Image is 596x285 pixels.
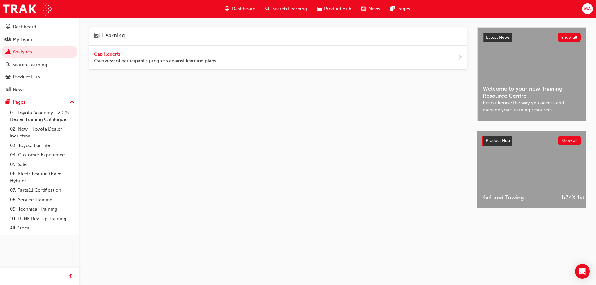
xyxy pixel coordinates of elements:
span: learning-icon [94,32,100,40]
a: 06. Electrification (EV & Hybrid) [7,169,77,185]
a: 10. TUNE Rev-Up Training [7,214,77,224]
div: Open Intercom Messenger [575,264,590,279]
a: All Pages [7,223,77,233]
span: pages-icon [6,100,10,105]
span: up-icon [70,98,74,106]
span: MA [584,5,591,12]
a: 4x4 and Towing [477,131,557,208]
a: news-iconNews [356,2,385,15]
span: news-icon [361,5,366,13]
a: Latest NewsShow allWelcome to your new Training Resource CentreRevolutionise the way you access a... [477,27,586,121]
a: search-iconSearch Learning [260,2,312,15]
span: Product Hub [324,5,351,12]
a: Analytics [2,46,77,58]
span: next-icon [458,54,463,61]
span: car-icon [6,74,10,80]
a: car-iconProduct Hub [312,2,356,15]
img: Trak [3,2,52,16]
span: news-icon [6,87,10,93]
span: Gap Reports [94,51,122,57]
a: Search Learning [2,59,77,70]
span: Overview of participant's progress against learning plans. [94,57,218,65]
a: Latest NewsShow all [483,33,581,42]
a: 05. Sales [7,160,77,169]
a: 04. Customer Experience [7,150,77,160]
span: Latest News [486,35,510,40]
a: News [2,84,77,96]
h4: Learning [102,32,125,40]
a: My Team [2,34,77,45]
div: Pages [13,99,25,106]
span: guage-icon [225,5,229,13]
span: chart-icon [6,49,10,55]
a: Gap Reports Overview of participant's progress against learning plans.next-icon [89,46,467,70]
a: 09. Technical Training [7,204,77,214]
span: guage-icon [6,24,10,30]
button: DashboardMy TeamAnalyticsSearch LearningProduct HubNews [2,20,77,96]
div: Product Hub [13,73,40,81]
a: 03. Toyota For Life [7,141,77,150]
a: pages-iconPages [385,2,415,15]
a: Dashboard [2,21,77,33]
button: Show all [558,33,581,42]
a: Product HubShow all [482,136,581,146]
a: 01. Toyota Academy - 2025 Dealer Training Catalogue [7,108,77,124]
a: 07. Parts21 Certification [7,185,77,195]
span: Pages [397,5,410,12]
span: search-icon [265,5,270,13]
span: Revolutionise the way you access and manage your learning resources. [483,99,581,113]
span: 4x4 and Towing [482,194,552,201]
span: Search Learning [272,5,307,12]
span: people-icon [6,37,10,42]
a: 02. New - Toyota Dealer Induction [7,124,77,141]
button: Pages [2,96,77,108]
span: Product Hub [486,138,510,143]
span: search-icon [6,62,10,68]
span: prev-icon [68,273,73,280]
span: Welcome to your new Training Resource Centre [483,85,581,99]
div: News [13,86,25,93]
button: MA [582,3,593,14]
span: pages-icon [390,5,395,13]
a: 08. Service Training [7,195,77,205]
span: car-icon [317,5,322,13]
a: Product Hub [2,71,77,83]
button: Show all [558,136,581,145]
div: My Team [13,36,32,43]
div: Dashboard [13,23,36,30]
span: News [368,5,380,12]
span: Dashboard [232,5,255,12]
a: guage-iconDashboard [220,2,260,15]
div: Search Learning [12,61,47,68]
